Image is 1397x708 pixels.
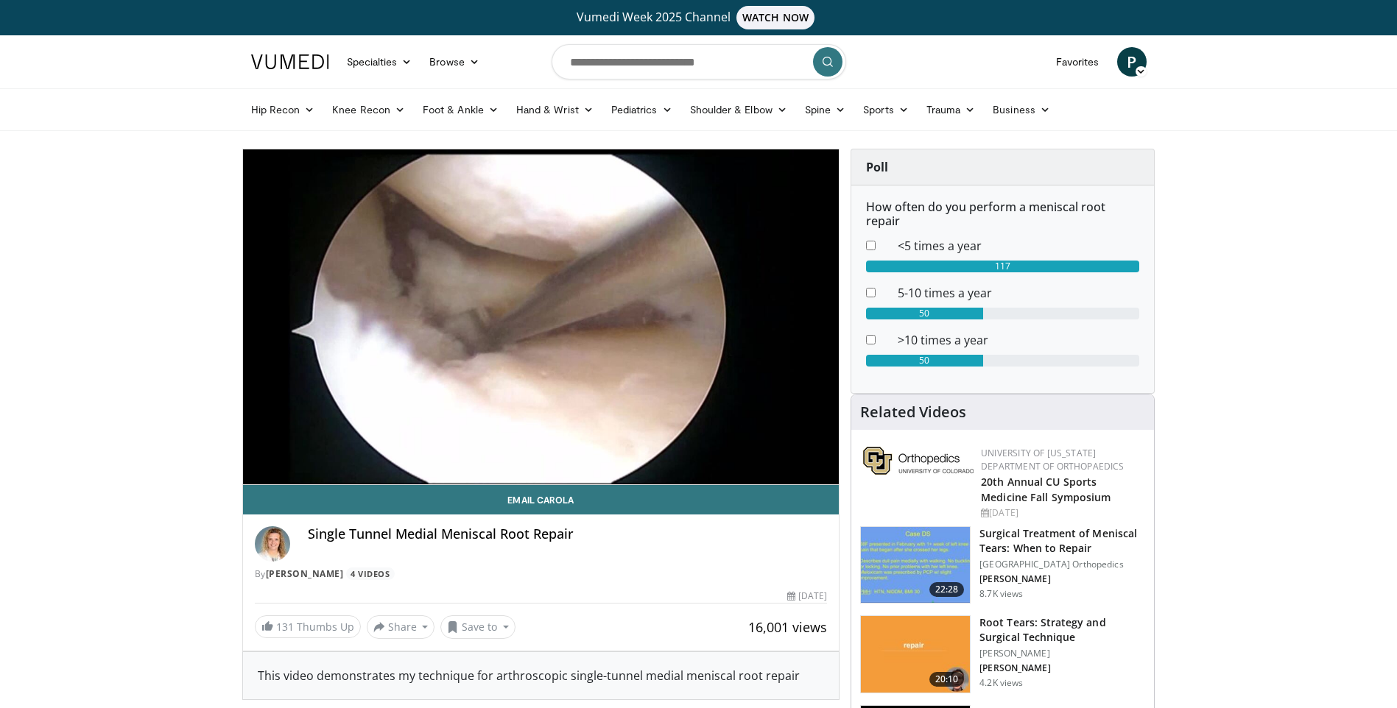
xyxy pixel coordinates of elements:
a: Vumedi Week 2025 ChannelWATCH NOW [253,6,1144,29]
a: Business [984,95,1059,124]
p: [PERSON_NAME] [979,662,1145,674]
a: Shoulder & Elbow [681,95,796,124]
a: Browse [420,47,488,77]
a: Hand & Wrist [507,95,602,124]
h4: Single Tunnel Medial Meniscal Root Repair [308,526,828,542]
button: Share [367,615,435,639]
img: 355603a8-37da-49b6-856f-e00d7e9307d3.png.150x105_q85_autocrop_double_scale_upscale_version-0.2.png [863,447,974,475]
span: 16,001 views [748,618,827,636]
dd: >10 times a year [887,331,1150,349]
a: 4 Videos [346,567,395,580]
a: Email Carola [243,485,840,514]
a: 22:28 Surgical Treatment of Meniscal Tears: When to Repair [GEOGRAPHIC_DATA] Orthopedics [PERSON_... [860,526,1145,604]
input: Search topics, interventions [552,44,846,79]
h6: How often do you perform a meniscal root repair [866,200,1139,228]
a: Hip Recon [242,95,324,124]
img: c4e7adc3-e1bb-45b8-8ec3-d6da9a633c9b.150x105_q85_crop-smart_upscale.jpg [861,616,970,693]
a: University of [US_STATE] Department of Orthopaedics [981,447,1124,472]
p: [GEOGRAPHIC_DATA] Orthopedics [979,559,1145,570]
video-js: Video Player [243,149,840,485]
a: Specialties [338,47,421,77]
span: 20:10 [929,672,965,687]
img: VuMedi Logo [251,54,329,69]
a: Spine [796,95,854,124]
a: Foot & Ankle [414,95,507,124]
div: 50 [866,355,983,367]
p: 8.7K views [979,588,1023,600]
p: [PERSON_NAME] [979,573,1145,585]
a: Knee Recon [323,95,414,124]
a: 20th Annual CU Sports Medicine Fall Symposium [981,475,1111,504]
a: Pediatrics [602,95,681,124]
span: WATCH NOW [736,6,814,29]
a: P [1117,47,1147,77]
a: Favorites [1047,47,1108,77]
div: By [255,567,828,581]
div: 50 [866,308,983,319]
span: 22:28 [929,582,965,597]
img: Avatar [255,526,290,562]
a: Sports [854,95,918,124]
button: Save to [440,615,515,639]
a: [PERSON_NAME] [266,567,344,580]
p: [PERSON_NAME] [979,648,1145,659]
img: 73f26c0b-5ccf-44fc-8ea3-fdebfe20c8f0.150x105_q85_crop-smart_upscale.jpg [861,527,970,603]
strong: Poll [866,159,888,175]
a: Trauma [918,95,985,124]
p: 4.2K views [979,677,1023,689]
div: 117 [866,261,1139,272]
span: 131 [276,620,294,634]
a: 131 Thumbs Up [255,615,361,638]
dd: 5-10 times a year [887,284,1150,302]
h3: Root Tears: Strategy and Surgical Technique [979,615,1145,645]
div: This video demonstrates my technique for arthroscopic single-tunnel medial meniscal root repair [258,667,825,684]
div: [DATE] [787,590,827,603]
dd: <5 times a year [887,237,1150,255]
h3: Surgical Treatment of Meniscal Tears: When to Repair [979,526,1145,556]
div: [DATE] [981,506,1142,520]
a: 20:10 Root Tears: Strategy and Surgical Technique [PERSON_NAME] [PERSON_NAME] 4.2K views [860,615,1145,693]
h4: Related Videos [860,403,966,421]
